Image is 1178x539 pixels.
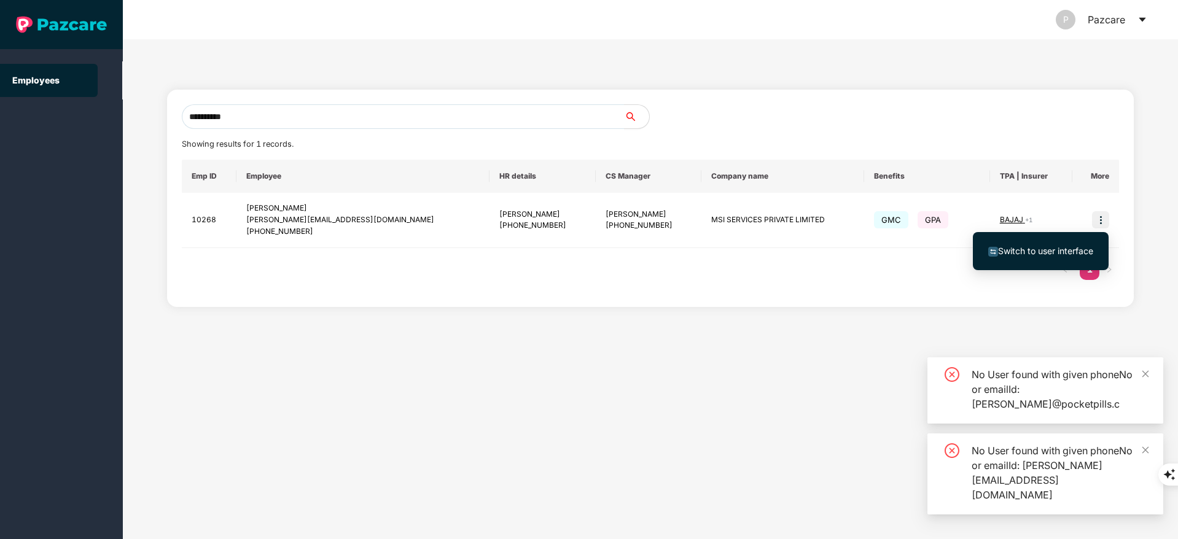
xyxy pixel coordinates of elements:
td: 10268 [182,193,236,248]
span: close-circle [945,443,959,458]
div: [PERSON_NAME] [606,209,692,220]
span: close [1141,446,1150,454]
div: No User found with given phoneNo or emailId: [PERSON_NAME]@pocketpills.c [972,367,1149,411]
div: No User found with given phoneNo or emailId: [PERSON_NAME][EMAIL_ADDRESS][DOMAIN_NAME] [972,443,1149,502]
th: Employee [236,160,490,193]
div: [PERSON_NAME] [499,209,585,220]
span: BAJAJ [1000,215,1025,224]
span: Showing results for 1 records. [182,139,294,149]
th: Emp ID [182,160,236,193]
span: GMC [874,211,908,228]
img: icon [1092,211,1109,228]
span: close [1141,370,1150,378]
a: Employees [12,75,60,85]
span: Switch to user interface [998,246,1093,256]
span: GPA [918,211,948,228]
span: right [1106,266,1113,273]
th: Company name [701,160,864,193]
td: MSI SERVICES PRIVATE LIMITED [701,193,864,248]
span: caret-down [1137,15,1147,25]
button: search [624,104,650,129]
span: P [1063,10,1069,29]
button: right [1099,260,1119,280]
th: Benefits [864,160,990,193]
span: + 1 [1025,216,1032,223]
div: [PHONE_NUMBER] [499,220,585,231]
div: [PERSON_NAME][EMAIL_ADDRESS][DOMAIN_NAME] [246,214,480,226]
th: HR details [490,160,595,193]
span: search [624,112,649,122]
th: TPA | Insurer [990,160,1072,193]
th: More [1072,160,1119,193]
div: [PERSON_NAME] [246,203,480,214]
th: CS Manager [596,160,701,193]
img: svg+xml;base64,PHN2ZyB4bWxucz0iaHR0cDovL3d3dy53My5vcmcvMjAwMC9zdmciIHdpZHRoPSIxNiIgaGVpZ2h0PSIxNi... [988,247,998,257]
span: close-circle [945,367,959,382]
li: Next Page [1099,260,1119,280]
div: [PHONE_NUMBER] [606,220,692,231]
div: [PHONE_NUMBER] [246,226,480,238]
